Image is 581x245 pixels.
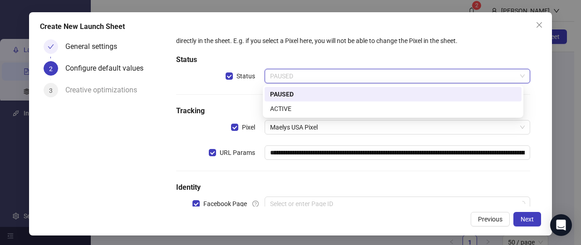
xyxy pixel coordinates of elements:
[216,148,259,158] span: URL Params
[48,43,54,50] span: check
[521,216,534,223] span: Next
[200,199,251,209] span: Facebook Page
[270,89,516,99] div: PAUSED
[550,214,572,236] div: Open Intercom Messenger
[270,120,525,134] span: Maelys USA Pixel
[65,61,151,76] div: Configure default values
[65,39,124,54] div: General settings
[536,21,543,29] span: close
[478,216,502,223] span: Previous
[471,212,510,226] button: Previous
[519,201,526,207] span: loading
[176,54,530,65] h5: Status
[233,71,259,81] span: Status
[265,87,522,101] div: PAUSED
[513,212,541,226] button: Next
[532,18,547,32] button: Close
[265,101,522,116] div: ACTIVE
[49,65,53,72] span: 2
[176,26,530,46] div: Choose which fields and settings remain the same across all of your newly launched ads. All other...
[270,104,516,114] div: ACTIVE
[40,21,541,32] div: Create New Launch Sheet
[270,69,525,83] span: PAUSED
[65,83,144,97] div: Creative optimizations
[176,182,530,193] h5: Identity
[49,87,53,94] span: 3
[176,106,530,116] h5: Tracking
[238,122,259,132] span: Pixel
[252,201,259,207] span: question-circle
